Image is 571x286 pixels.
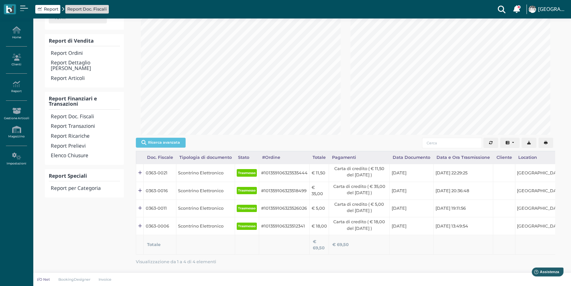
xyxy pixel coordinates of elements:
a: BookingDesigner [54,277,95,282]
div: Stato [235,151,259,164]
a: Report [38,6,58,12]
span: Visualizzazione da 1 a 4 di 4 elementi [136,257,216,266]
h4: Report Ordini [51,51,120,56]
td: Scontrino Elettronico [176,182,235,199]
td: Scontrino Elettronico [176,199,235,217]
a: Invoice [95,277,116,282]
td: € 35,00 [310,182,329,199]
h4: Elenco Chiusure [51,153,120,159]
div: Data Documento [389,151,433,164]
td: 0363-0006 [144,217,176,235]
td: #101359106323518499 [259,182,309,199]
td: #101359106323526026 [259,199,309,217]
h4: [GEOGRAPHIC_DATA] [538,7,567,12]
div: € 69,50 [332,241,386,248]
td: [DATE] 13:49:54 [434,217,493,235]
div: € 69,50 [313,238,326,251]
iframe: Help widget launcher [524,266,565,280]
a: Report Doc. Fiscali [67,6,107,12]
td: [DATE] [389,199,433,217]
td: € 5,00 [310,199,329,217]
h4: Report Ricariche [51,133,120,139]
td: [DATE] 22:29:25 [434,164,493,182]
div: Tipologia di documento [176,151,235,164]
td: [DATE] [389,182,433,199]
div: Cliente [493,151,515,164]
span: Assistenza [19,5,44,10]
a: Home [2,24,31,42]
b: Report di Vendita [49,37,94,44]
td: [DATE] 19:11:56 [434,199,493,217]
img: ... [528,6,536,13]
td: [GEOGRAPHIC_DATA] [515,164,565,182]
td: [DATE] 20:36:48 [434,182,493,199]
div: Totale [147,241,173,248]
td: [DATE] [389,217,433,235]
b: Trasmesso [238,224,255,228]
button: Aggiorna [483,138,498,148]
label: Carta di credito ( € 18,00 del [DATE] ) [331,219,388,231]
td: 0363-0011 [144,199,176,217]
td: € 18,00 [310,217,329,235]
h4: Report Doc. Fiscali [51,114,120,120]
b: Trasmesso [238,171,255,175]
img: logo [6,6,14,13]
div: Location [515,151,565,164]
td: [GEOGRAPHIC_DATA] [515,182,565,199]
button: Ricerca avanzata [136,138,186,148]
button: Export [522,138,536,148]
button: Columns [500,138,520,148]
b: Report Finanziari e Transazioni [49,95,97,108]
td: Scontrino Elettronico [176,217,235,235]
h4: Report Articoli [51,76,120,81]
td: [DATE] [389,164,433,182]
label: Carta di credito ( € 5,00 del [DATE] ) [331,201,388,214]
div: Totale [310,151,329,164]
a: Gestione Articoli [2,105,31,123]
div: Doc. Fiscale [144,151,176,164]
b: Trasmesso [238,206,255,210]
h4: Report Prelievi [51,143,120,149]
div: Data e Ora Trasmissione [434,151,493,164]
td: [GEOGRAPHIC_DATA] [515,217,565,235]
td: 0363-0016 [144,182,176,199]
h4: Report per Categoria [51,186,120,191]
b: Trasmesso [238,189,255,192]
td: #101359106323512341 [259,217,309,235]
div: Pagamenti [329,151,390,164]
label: Carta di credito ( € 11,50 del [DATE] ) [331,165,388,178]
a: ... [GEOGRAPHIC_DATA] [527,1,567,17]
td: #101359106323535444 [259,164,309,182]
p: I/O Net [37,277,50,282]
label: Carta di credito ( € 35,00 del [DATE] ) [331,183,388,196]
a: Impostazioni [2,150,31,168]
a: Report [2,78,31,96]
span: Report [44,6,58,12]
td: 0363-0021 [144,164,176,182]
div: #Ordine [259,151,309,164]
td: [GEOGRAPHIC_DATA] [515,199,565,217]
h4: Report Transazioni [51,124,120,129]
td: € 11,50 [310,164,329,182]
h4: Report Dettaglio [PERSON_NAME] [51,60,120,71]
input: Cerca [422,138,482,148]
a: Clienti [2,51,31,69]
a: Magazzino [2,123,31,141]
td: Scontrino Elettronico [176,164,235,182]
b: Report Speciali [49,172,87,179]
div: Colonne [500,138,522,148]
